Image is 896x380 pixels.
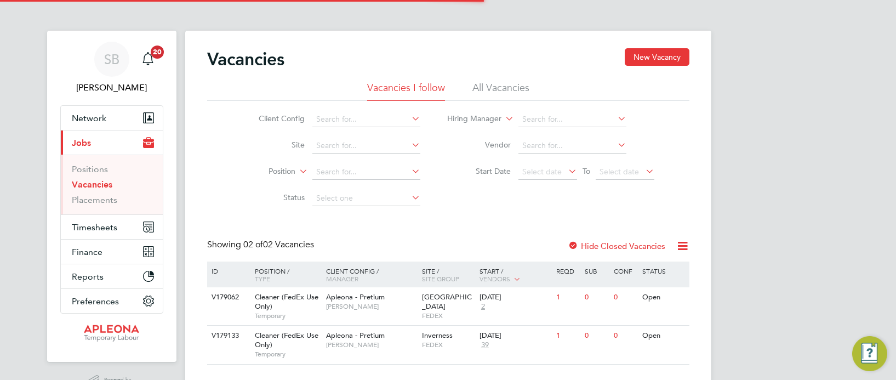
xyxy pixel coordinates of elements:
button: Engage Resource Center [852,336,887,371]
div: [DATE] [480,331,551,341]
div: Client Config / [323,262,419,288]
div: V179062 [209,287,247,308]
span: To [579,164,593,178]
span: FEDEX [422,311,474,320]
span: Site Group [422,274,459,283]
div: 0 [582,287,610,308]
div: 0 [611,287,640,308]
div: 1 [553,287,582,308]
span: Network [72,113,106,123]
div: Start / [477,262,553,289]
span: Vendors [480,274,510,283]
a: SB[PERSON_NAME] [60,42,163,94]
span: SB [104,52,119,66]
span: Apleona - Pretium [326,292,385,302]
span: Finance [72,247,102,257]
img: apleona-logo-retina.png [84,325,140,342]
a: Positions [72,164,108,174]
li: All Vacancies [472,81,529,101]
div: 0 [582,326,610,346]
div: Conf [611,262,640,280]
span: Jobs [72,138,91,148]
a: 20 [137,42,159,77]
label: Status [242,192,305,202]
div: Open [640,326,687,346]
button: Preferences [61,289,163,313]
label: Hide Closed Vacancies [568,241,665,251]
button: New Vacancy [625,48,689,66]
span: Preferences [72,296,119,307]
span: Temporary [255,350,321,359]
label: Vendor [448,140,511,150]
span: Temporary [255,311,321,320]
input: Select one [312,191,420,206]
div: Site / [419,262,477,288]
input: Search for... [518,138,626,154]
li: Vacancies I follow [367,81,445,101]
div: Sub [582,262,610,280]
a: Placements [72,195,117,205]
button: Network [61,106,163,130]
span: Type [255,274,270,283]
input: Search for... [312,112,420,127]
span: Reports [72,271,104,282]
span: [GEOGRAPHIC_DATA] [422,292,472,311]
span: Inverness [422,331,453,340]
input: Search for... [312,165,420,180]
span: Manager [326,274,358,283]
span: Suzanne Bell [60,81,163,94]
div: 0 [611,326,640,346]
nav: Main navigation [47,31,176,362]
label: Hiring Manager [438,114,501,124]
label: Position [232,166,295,177]
a: Go to home page [60,325,163,342]
span: Select date [600,167,639,177]
div: Position / [247,262,323,288]
span: 02 Vacancies [243,239,314,250]
span: 39 [480,341,490,350]
span: Cleaner (FedEx Use Only) [255,292,318,311]
span: Cleaner (FedEx Use Only) [255,331,318,349]
div: Showing [207,239,316,251]
span: 20 [151,46,164,59]
label: Client Config [242,114,305,123]
button: Timesheets [61,215,163,239]
span: [PERSON_NAME] [326,302,416,311]
label: Start Date [448,166,511,176]
h2: Vacancies [207,48,284,70]
span: 2 [480,302,487,311]
div: [DATE] [480,293,551,302]
button: Jobs [61,131,163,155]
div: Jobs [61,155,163,214]
span: [PERSON_NAME] [326,341,416,349]
div: 1 [553,326,582,346]
label: Site [242,140,305,150]
span: Select date [522,167,562,177]
input: Search for... [518,112,626,127]
span: Apleona - Pretium [326,331,385,340]
a: Vacancies [72,179,112,190]
button: Reports [61,264,163,288]
div: ID [209,262,247,280]
div: V179133 [209,326,247,346]
div: Open [640,287,687,308]
button: Finance [61,240,163,264]
span: FEDEX [422,341,474,349]
span: 02 of [243,239,263,250]
div: Reqd [553,262,582,280]
span: Timesheets [72,222,117,232]
input: Search for... [312,138,420,154]
div: Status [640,262,687,280]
